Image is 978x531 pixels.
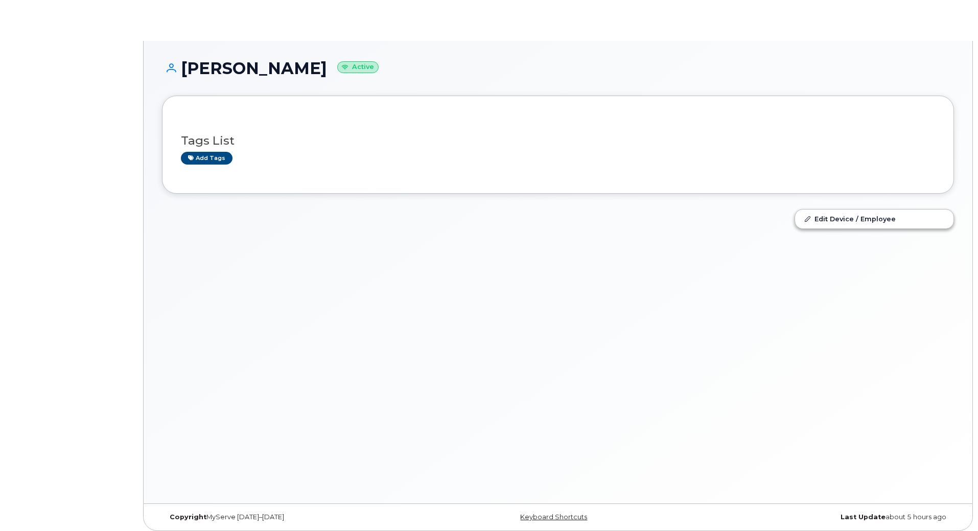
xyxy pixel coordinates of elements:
[162,513,426,521] div: MyServe [DATE]–[DATE]
[520,513,587,521] a: Keyboard Shortcuts
[170,513,206,521] strong: Copyright
[337,61,379,73] small: Active
[841,513,886,521] strong: Last Update
[162,59,954,77] h1: [PERSON_NAME]
[181,134,935,147] h3: Tags List
[795,210,953,228] a: Edit Device / Employee
[181,152,232,165] a: Add tags
[690,513,954,521] div: about 5 hours ago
